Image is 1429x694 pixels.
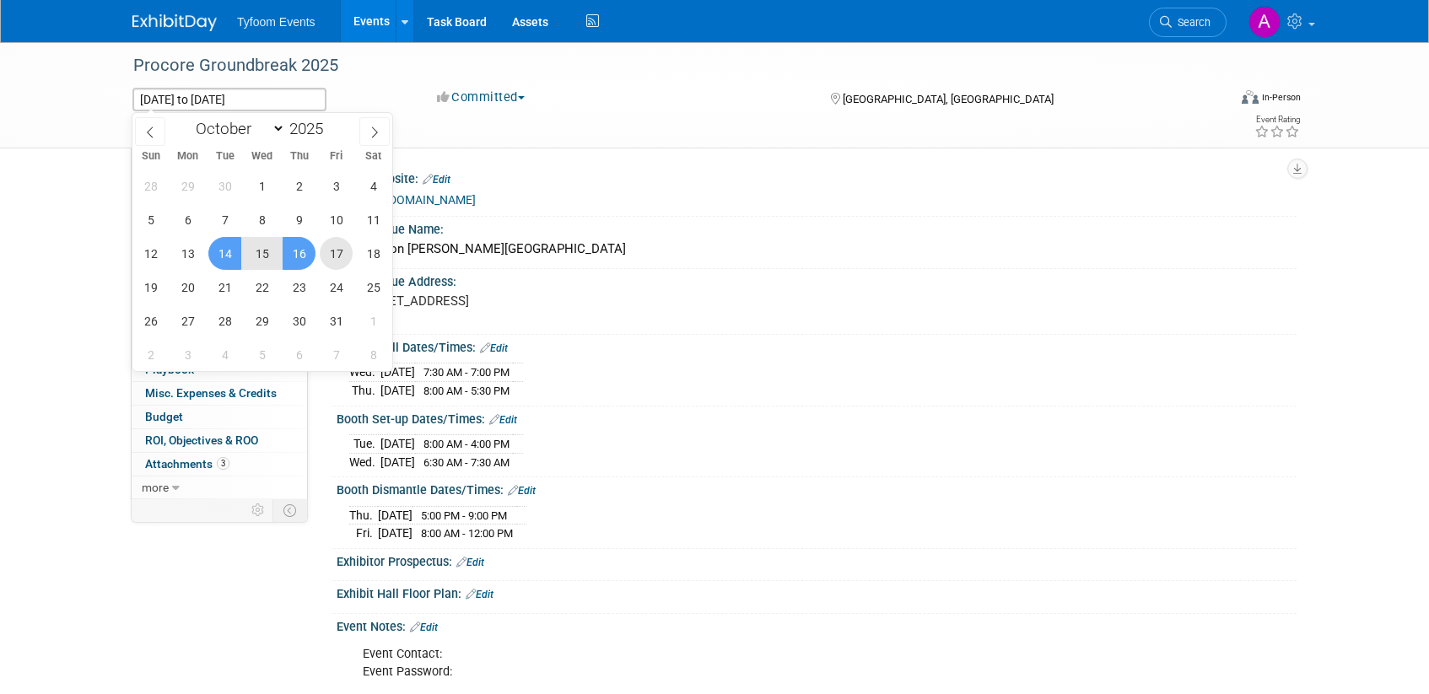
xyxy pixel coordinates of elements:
[208,169,241,202] span: September 30, 2025
[320,271,353,304] span: October 24, 2025
[357,193,476,207] a: [URL][DOMAIN_NAME]
[349,525,378,542] td: Fri.
[337,406,1297,428] div: Booth Set-up Dates/Times:
[480,342,508,354] a: Edit
[423,385,510,397] span: 8:00 AM - 5:30 PM
[170,151,207,162] span: Mon
[320,237,353,270] span: October 17, 2025
[337,477,1297,499] div: Booth Dismantle Dates/Times:
[283,169,315,202] span: October 2, 2025
[245,237,278,270] span: October 15, 2025
[466,589,493,600] a: Edit
[132,358,307,381] a: Playbook
[145,433,258,447] span: ROI, Objectives & ROO
[208,271,241,304] span: October 21, 2025
[145,410,183,423] span: Budget
[217,457,229,470] span: 3
[283,304,315,337] span: October 30, 2025
[423,366,510,379] span: 7:30 AM - 7:00 PM
[337,166,1297,188] div: Event Website:
[380,363,415,382] td: [DATE]
[171,338,204,371] span: November 3, 2025
[508,485,536,497] a: Edit
[273,499,308,521] td: Toggle Event Tabs
[134,304,167,337] span: October 26, 2025
[132,406,307,428] a: Budget
[208,304,241,337] span: October 28, 2025
[132,241,307,264] a: Asset Reservations
[132,88,326,111] input: Event Start Date - End Date
[456,557,484,568] a: Edit
[355,151,392,162] span: Sat
[134,169,167,202] span: September 28, 2025
[320,169,353,202] span: October 3, 2025
[423,456,510,469] span: 6:30 AM - 7:30 AM
[1127,88,1301,113] div: Event Format
[410,621,438,633] a: Edit
[337,549,1297,571] div: Exhibitor Prospectus:
[1248,6,1281,38] img: Angie Nichols
[380,382,415,400] td: [DATE]
[283,271,315,304] span: October 23, 2025
[378,506,413,525] td: [DATE]
[134,271,167,304] span: October 19, 2025
[132,148,307,170] a: Event Information
[423,174,450,186] a: Edit
[1242,90,1259,104] img: Format-Inperson.png
[357,237,390,270] span: October 18, 2025
[132,288,307,311] a: Shipments
[145,386,277,400] span: Misc. Expenses & Credits
[132,171,307,194] a: Booth
[337,335,1297,357] div: Exhibit Hall Dates/Times:
[357,304,390,337] span: November 1, 2025
[489,414,517,426] a: Edit
[349,236,1284,262] div: Houston [PERSON_NAME][GEOGRAPHIC_DATA]
[357,169,390,202] span: October 4, 2025
[244,151,281,162] span: Wed
[132,14,217,31] img: ExhibitDay
[207,151,244,162] span: Tue
[208,237,241,270] span: October 14, 2025
[285,119,336,138] input: Year
[380,453,415,471] td: [DATE]
[421,509,507,522] span: 5:00 PM - 9:00 PM
[1254,116,1300,124] div: Event Rating
[245,271,278,304] span: October 22, 2025
[283,338,315,371] span: November 6, 2025
[349,453,380,471] td: Wed.
[132,382,307,405] a: Misc. Expenses & Credits
[349,506,378,525] td: Thu.
[337,217,1297,238] div: Event Venue Name:
[132,265,307,288] a: Giveaways
[245,304,278,337] span: October 29, 2025
[1172,16,1211,29] span: Search
[843,93,1054,105] span: [GEOGRAPHIC_DATA], [GEOGRAPHIC_DATA]
[134,237,167,270] span: October 12, 2025
[380,435,415,454] td: [DATE]
[378,525,413,542] td: [DATE]
[245,203,278,236] span: October 8, 2025
[357,338,390,371] span: November 8, 2025
[237,15,315,29] span: Tyfoom Events
[337,581,1297,603] div: Exhibit Hall Floor Plan:
[1261,91,1301,104] div: In-Person
[244,499,273,521] td: Personalize Event Tab Strip
[188,118,285,139] select: Month
[351,638,1111,688] div: Event Contact: Event Password:
[132,336,307,358] a: Tasks17%
[132,429,307,452] a: ROI, Objectives & ROO
[283,237,315,270] span: October 16, 2025
[132,312,307,335] a: Sponsorships
[337,614,1297,636] div: Event Notes:
[208,338,241,371] span: November 4, 2025
[357,271,390,304] span: October 25, 2025
[320,203,353,236] span: October 10, 2025
[132,151,170,162] span: Sun
[281,151,318,162] span: Thu
[283,203,315,236] span: October 9, 2025
[132,218,307,240] a: Travel Reservations2
[145,457,229,471] span: Attachments
[171,237,204,270] span: October 13, 2025
[134,203,167,236] span: October 5, 2025
[431,89,531,106] button: Committed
